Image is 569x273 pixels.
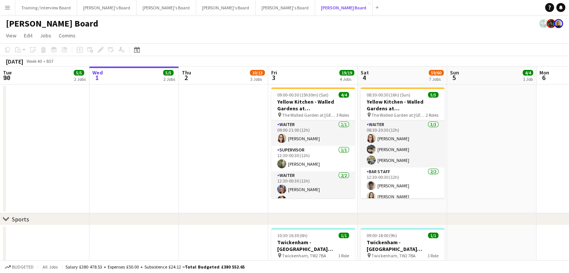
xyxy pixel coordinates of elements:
[428,253,438,258] span: 1 Role
[271,98,355,112] h3: Yellow Kitchen - Walled Gardens at [GEOGRAPHIC_DATA]
[336,112,349,118] span: 3 Roles
[315,0,373,15] button: [PERSON_NAME] Board
[163,76,175,82] div: 2 Jobs
[271,239,355,252] h3: Twickenham - [GEOGRAPHIC_DATA] [GEOGRAPHIC_DATA] vs [GEOGRAPHIC_DATA]
[277,233,308,238] span: 10:30-16:30 (6h)
[271,146,355,171] app-card-role: Supervisor1/112:30-00:30 (12h)[PERSON_NAME]
[24,32,33,39] span: Edit
[21,31,36,40] a: Edit
[361,98,444,112] h3: Yellow Kitchen - Walled Gardens at [GEOGRAPHIC_DATA]
[271,120,355,146] app-card-role: Waiter1/109:00-21:00 (12h)[PERSON_NAME]
[554,19,563,28] app-user-avatar: Nikoleta Gehfeld
[361,69,369,76] span: Sat
[181,73,191,82] span: 2
[539,69,549,76] span: Mon
[361,239,444,252] h3: Twickenham - [GEOGRAPHIC_DATA] [GEOGRAPHIC_DATA] vs [GEOGRAPHIC_DATA]
[367,233,397,238] span: 09:00-18:00 (9h)
[6,32,16,39] span: View
[41,264,59,270] span: All jobs
[182,69,191,76] span: Thu
[6,18,98,29] h1: [PERSON_NAME] Board
[339,92,349,98] span: 4/4
[429,70,444,76] span: 59/60
[367,92,410,98] span: 08:30-00:30 (16h) (Sun)
[428,92,438,98] span: 5/5
[137,0,196,15] button: [PERSON_NAME]'s Board
[4,263,35,271] button: Budgeted
[2,73,12,82] span: 30
[360,73,369,82] span: 4
[74,76,86,82] div: 2 Jobs
[338,253,349,258] span: 1 Role
[371,112,426,118] span: The Walled Garden at [GEOGRAPHIC_DATA]
[339,70,354,76] span: 19/19
[523,76,533,82] div: 1 Job
[547,19,556,28] app-user-avatar: Dean Manyonga
[59,32,76,39] span: Comms
[185,264,245,270] span: Total Budgeted £380 552.65
[429,76,443,82] div: 7 Jobs
[6,58,23,65] div: [DATE]
[361,88,444,198] app-job-card: 08:30-00:30 (16h) (Sun)5/5Yellow Kitchen - Walled Gardens at [GEOGRAPHIC_DATA] The Walled Garden ...
[12,264,34,270] span: Budgeted
[361,168,444,204] app-card-role: BAR STAFF2/212:30-00:30 (12h)[PERSON_NAME][PERSON_NAME]
[15,0,77,15] button: Training / Interview Board
[282,112,336,118] span: The Walled Garden at [GEOGRAPHIC_DATA]
[538,73,549,82] span: 6
[371,253,416,258] span: Twickenham, TW2 7BA
[56,31,79,40] a: Comms
[361,120,444,168] app-card-role: Waiter3/308:30-20:30 (12h)[PERSON_NAME][PERSON_NAME][PERSON_NAME]
[271,171,355,208] app-card-role: Waiter2/212:30-00:30 (12h)[PERSON_NAME][PERSON_NAME]
[196,0,256,15] button: [PERSON_NAME]'s Board
[163,70,174,76] span: 5/5
[270,73,277,82] span: 3
[74,70,84,76] span: 5/5
[282,253,326,258] span: Twickenham, TW2 7BA
[523,70,533,76] span: 4/4
[450,69,459,76] span: Sun
[340,76,354,82] div: 4 Jobs
[250,76,264,82] div: 3 Jobs
[256,0,315,15] button: [PERSON_NAME]'s Board
[271,69,277,76] span: Fri
[250,70,265,76] span: 10/13
[65,264,245,270] div: Salary £380 478.53 + Expenses £50.00 + Subsistence £24.12 =
[77,0,137,15] button: [PERSON_NAME]'s Board
[271,88,355,198] app-job-card: 09:00-00:30 (15h30m) (Sat)4/4Yellow Kitchen - Walled Gardens at [GEOGRAPHIC_DATA] The Walled Gard...
[25,58,43,64] span: Week 40
[91,73,103,82] span: 1
[428,233,438,238] span: 1/1
[3,69,12,76] span: Tue
[539,19,548,28] app-user-avatar: Jamie Anderson-Edward
[339,233,349,238] span: 1/1
[277,92,328,98] span: 09:00-00:30 (15h30m) (Sat)
[37,31,54,40] a: Jobs
[449,73,459,82] span: 5
[426,112,438,118] span: 2 Roles
[40,32,51,39] span: Jobs
[3,31,19,40] a: View
[46,58,54,64] div: BST
[12,215,29,223] div: Sports
[92,69,103,76] span: Wed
